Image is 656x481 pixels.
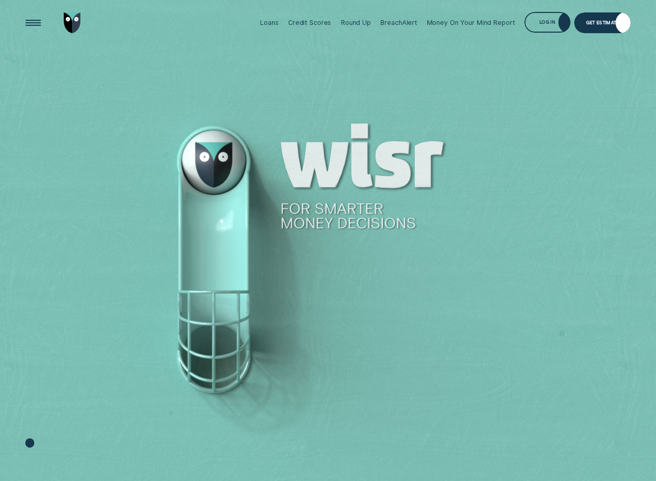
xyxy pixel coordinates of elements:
button: Open Menu [23,12,44,33]
div: Loans [260,19,278,26]
div: Money On Your Mind Report [427,19,515,26]
button: Log in [524,12,571,33]
div: Round Up [341,19,371,26]
div: Credit Scores [288,19,331,26]
a: Get Estimate [574,12,631,33]
div: BreachAlert [380,19,417,26]
img: Wisr [64,12,81,33]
